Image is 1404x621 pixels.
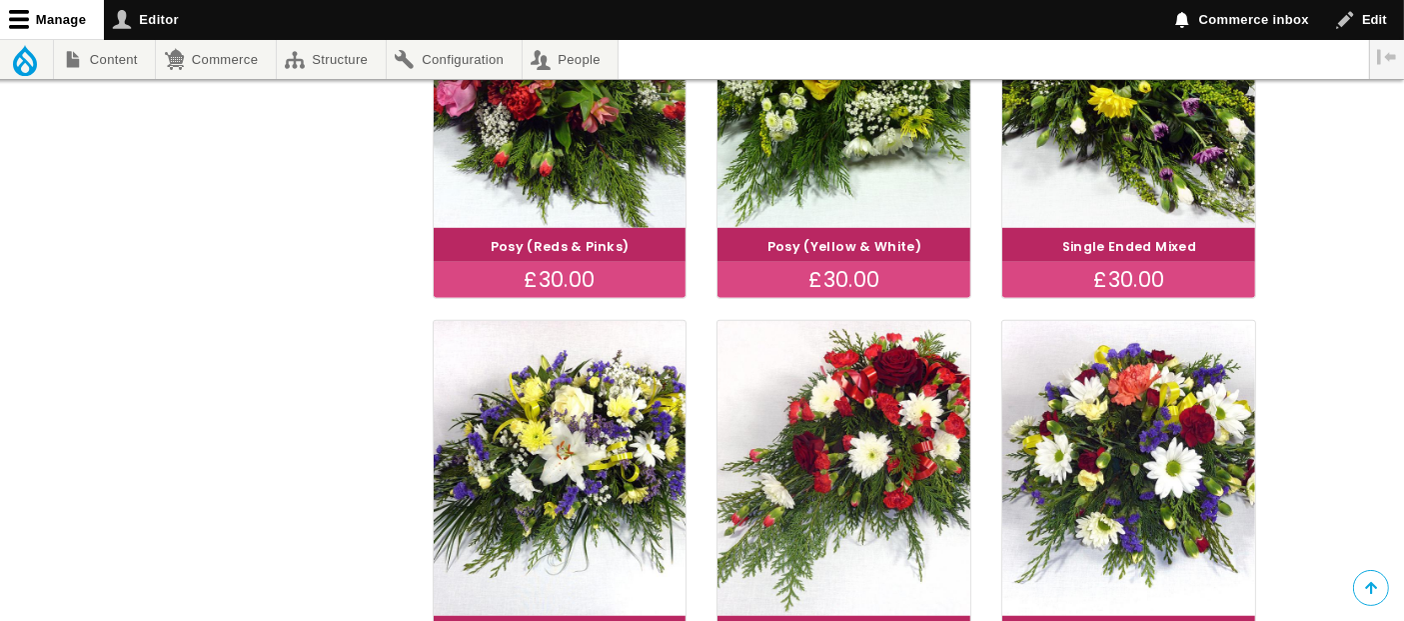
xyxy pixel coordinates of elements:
[277,40,386,79] a: Structure
[491,238,630,255] a: Posy (Reds & Pinks)
[767,238,921,255] a: Posy (Yellow & White)
[1062,238,1196,255] a: Single Ended Mixed
[523,40,619,79] a: People
[434,321,687,616] img: Double ended Spray (blue, yellow & whites)
[387,40,522,79] a: Configuration
[717,262,970,298] div: £30.00
[1370,40,1404,74] button: Vertical orientation
[1002,321,1255,616] img: Posy (Autumn)
[1002,262,1255,298] div: £30.00
[717,321,970,616] img: Single ended Spray (red & whites)
[54,40,155,79] a: Content
[434,262,687,298] div: £30.00
[156,40,275,79] a: Commerce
